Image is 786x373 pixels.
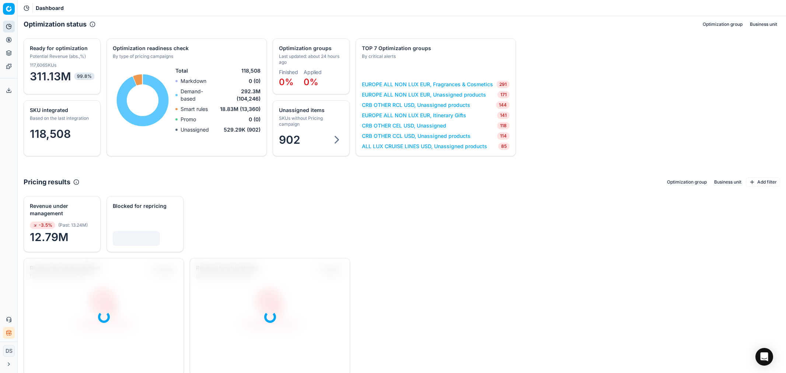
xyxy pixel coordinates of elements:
[181,126,209,133] p: Unassigned
[498,143,510,150] span: 85
[30,115,93,121] div: Based on the last integration
[181,105,208,113] p: Smart rules
[30,230,94,244] span: 12.79M
[279,70,298,75] dt: Finished
[497,91,510,98] span: 171
[36,4,64,12] nav: breadcrumb
[30,53,93,59] div: Potential Revenue (abs.,%)
[279,45,342,52] div: Optimization groups
[24,19,87,29] h2: Optimization status
[30,70,94,83] span: 311.13M
[362,101,470,109] a: CRB OTHER RCL USD, Unassigned products
[279,107,342,114] div: Unassigned items
[113,45,259,52] div: Optimization readiness check
[362,112,466,119] a: EUROPE ALL NON LUX EUR, Itinerary Gifts
[217,88,261,102] span: 292.3M (104,246)
[700,20,745,29] button: Optimization group
[497,122,510,129] span: 118
[362,81,493,88] a: EUROPE ALL NON LUX EUR, Fragrances & Cosmetics
[497,132,510,140] span: 114
[30,107,93,114] div: SKU integrated
[181,116,196,123] p: Promo
[30,45,93,52] div: Ready for optimization
[113,53,259,59] div: By type of pricing campaigns
[362,53,508,59] div: By critical alerts
[181,77,206,85] p: Markdown
[241,67,261,74] span: 118,508
[30,62,56,68] span: 117,606 SKUs
[36,4,64,12] span: Dashboard
[362,122,446,129] a: CRB OTHER CEL USD, Unassigned
[224,126,261,133] span: 529.29K (902)
[746,178,780,186] button: Add filter
[30,127,71,140] span: 118,508
[496,81,510,88] span: 291
[279,115,342,127] div: SKUs without Pricing campaign
[747,20,780,29] button: Business unit
[30,222,55,229] span: -3.5%
[664,178,710,186] button: Optimization group
[279,77,294,87] span: 0%
[279,133,300,146] span: 902
[755,348,773,366] div: Open Intercom Messenger
[58,222,88,228] span: ( Past : 13.24M )
[496,101,510,109] span: 144
[181,88,217,102] p: Demand-based
[249,77,261,85] span: 0 (0)
[3,345,14,356] span: DS
[24,177,70,187] h2: Pricing results
[279,53,342,65] div: Last updated: about 24 hours ago
[249,116,261,123] span: 0 (0)
[362,45,508,52] div: TOP 7 Optimization groups
[362,143,487,150] a: ALL LUX CRUISE LINES USD, Unassigned products
[304,77,318,87] span: 0%
[362,132,471,140] a: CRB OTHER CCL USD, Unassigned products
[711,178,744,186] button: Business unit
[175,67,188,74] span: Total
[220,105,261,113] span: 18.83M (13,360)
[74,73,95,80] span: 99.8%
[497,112,510,119] span: 141
[30,202,93,217] div: Revenue under management
[113,202,176,210] div: Blocked for repricing
[304,70,322,75] dt: Applied
[362,91,486,98] a: EUROPE ALL NON LUX EUR, Unassigned products
[3,345,15,357] button: DS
